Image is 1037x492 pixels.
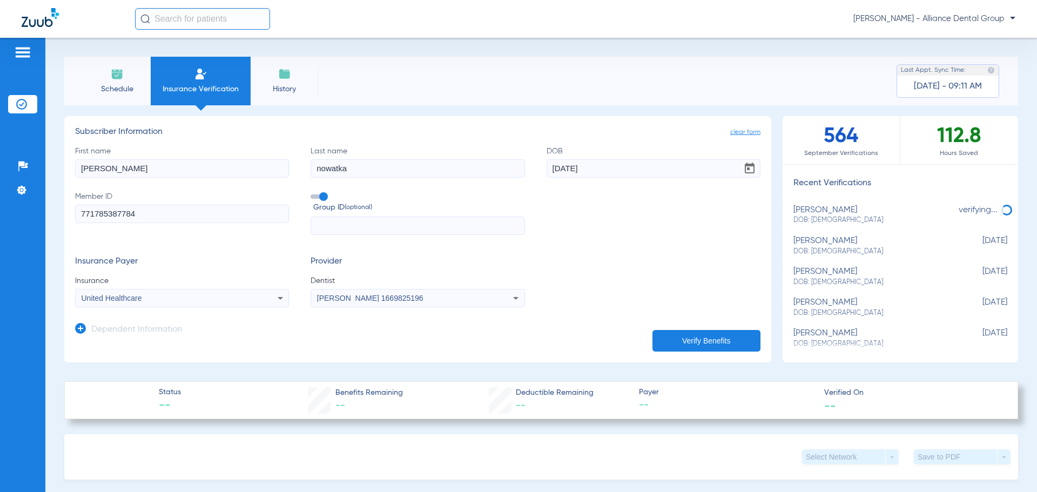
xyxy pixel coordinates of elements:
span: DOB: [DEMOGRAPHIC_DATA] [793,339,953,349]
input: Member ID [75,205,289,223]
span: Insurance Verification [159,84,243,95]
span: [PERSON_NAME] - Alliance Dental Group [853,14,1015,24]
span: -- [159,399,181,414]
span: Verified On [824,387,1000,399]
div: [PERSON_NAME] [793,328,953,348]
h3: Dependent Information [91,325,182,335]
img: Search Icon [140,14,150,24]
img: last sync help info [987,66,995,74]
small: (optional) [345,202,372,213]
img: Zuub Logo [22,8,59,27]
span: [DATE] - 09:11 AM [914,81,982,92]
div: [PERSON_NAME] [793,267,953,287]
label: Member ID [75,191,289,235]
span: Last Appt. Sync Time: [901,65,966,76]
span: Schedule [91,84,143,95]
span: -- [335,401,345,410]
div: [PERSON_NAME] [793,236,953,256]
span: Insurance [75,275,289,286]
span: [PERSON_NAME] 1669825196 [317,294,423,302]
h3: Subscriber Information [75,127,760,138]
span: Group ID [313,202,524,213]
input: First name [75,159,289,178]
h3: Recent Verifications [783,178,1018,189]
div: [PERSON_NAME] [793,298,953,318]
span: September Verifications [783,148,900,159]
span: [DATE] [953,267,1007,287]
input: Search for patients [135,8,270,30]
span: DOB: [DEMOGRAPHIC_DATA] [793,215,953,225]
h3: Insurance Payer [75,257,289,267]
span: [DATE] [953,236,1007,256]
label: First name [75,146,289,178]
img: hamburger-icon [14,46,31,59]
h3: Provider [311,257,524,267]
input: Last name [311,159,524,178]
span: Deductible Remaining [516,387,594,399]
input: DOBOpen calendar [547,159,760,178]
img: Manual Insurance Verification [194,68,207,80]
span: Hours Saved [900,148,1018,159]
span: DOB: [DEMOGRAPHIC_DATA] [793,278,953,287]
span: -- [516,401,526,410]
span: Dentist [311,275,524,286]
span: DOB: [DEMOGRAPHIC_DATA] [793,308,953,318]
label: DOB [547,146,760,178]
span: -- [824,400,836,411]
span: DOB: [DEMOGRAPHIC_DATA] [793,247,953,257]
span: United Healthcare [82,294,142,302]
span: Payer [639,387,815,398]
div: 564 [783,116,900,164]
button: Verify Benefits [652,330,760,352]
span: History [259,84,310,95]
div: 112.8 [900,116,1018,164]
span: clear form [730,127,760,138]
span: [DATE] [953,328,1007,348]
span: Benefits Remaining [335,387,403,399]
span: verifying... [959,206,998,214]
img: History [278,68,291,80]
span: Status [159,387,181,398]
img: Schedule [111,68,124,80]
div: [PERSON_NAME] [793,205,953,225]
span: -- [639,399,815,412]
button: Open calendar [739,158,760,179]
span: [DATE] [953,298,1007,318]
label: Last name [311,146,524,178]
